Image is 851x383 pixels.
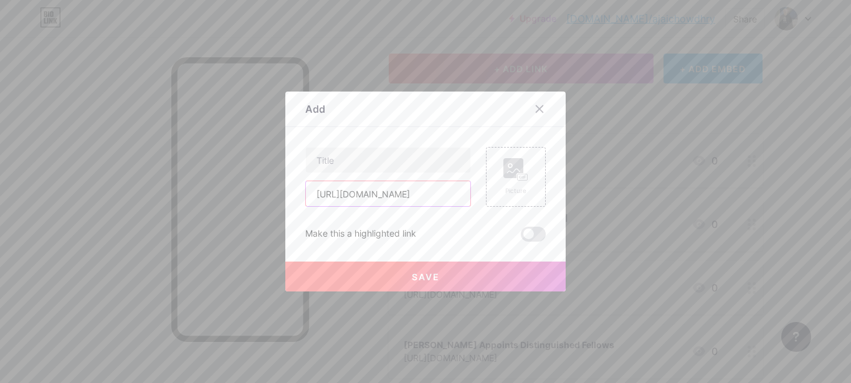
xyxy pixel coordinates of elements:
[306,148,470,173] input: Title
[285,262,566,291] button: Save
[305,227,416,242] div: Make this a highlighted link
[306,181,470,206] input: URL
[503,186,528,196] div: Picture
[305,102,325,116] div: Add
[412,272,440,282] span: Save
